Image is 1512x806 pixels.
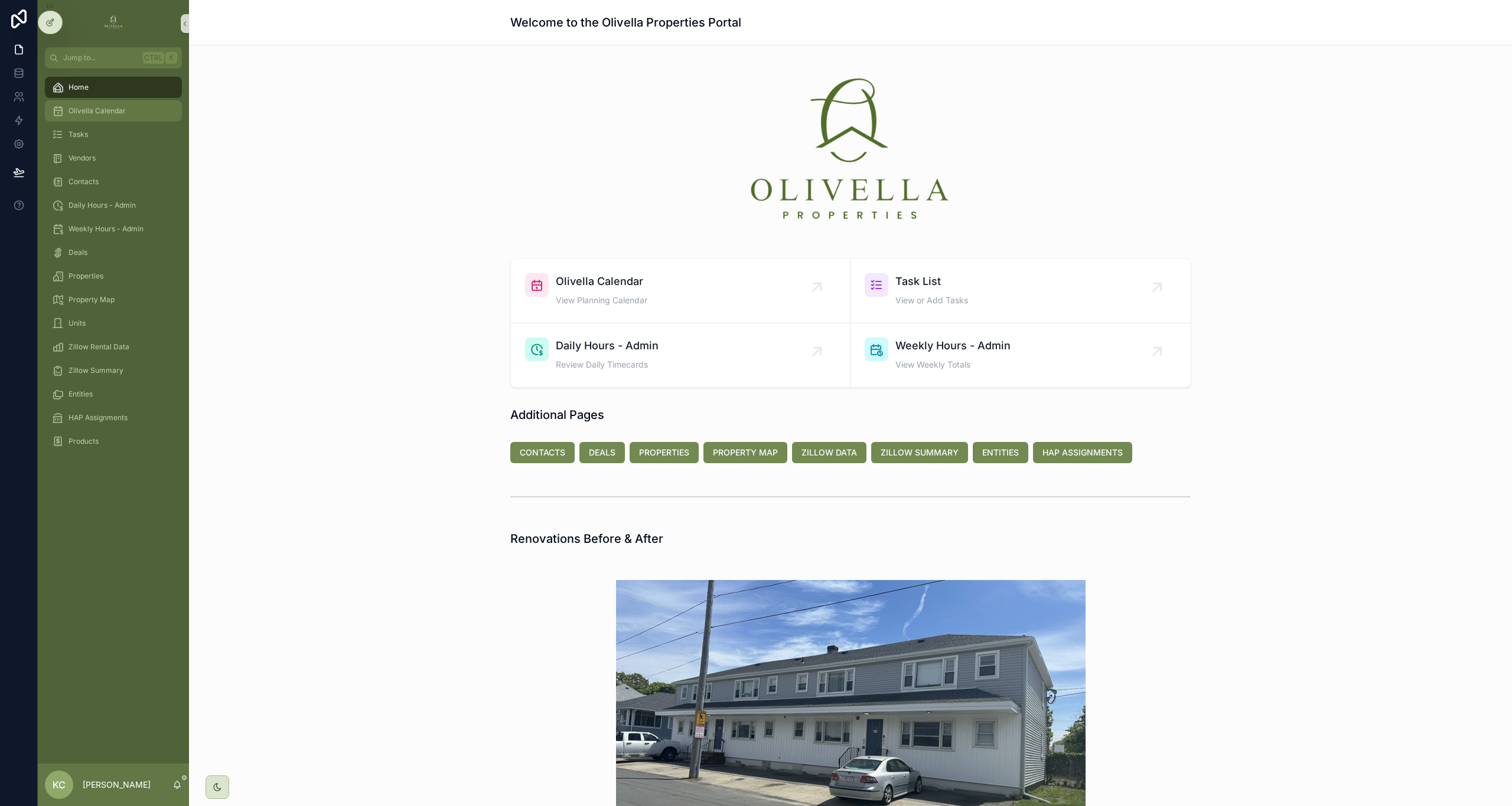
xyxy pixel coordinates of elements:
[45,218,182,240] a: Weekly Hours - Admin
[511,259,850,323] a: Olivella CalendarView Planning Calendar
[45,313,182,334] a: Units
[556,273,647,290] span: Olivella Calendar
[703,442,787,463] button: PROPERTY MAP
[45,124,182,145] a: Tasks
[45,360,182,381] a: Zillow Summary
[69,224,144,234] span: Weekly Hours - Admin
[1033,442,1132,463] button: HAP ASSIGNMENTS
[69,201,136,210] span: Daily Hours - Admin
[69,130,88,139] span: Tasks
[871,442,968,463] button: ZILLOW SUMMARY
[63,53,138,63] span: Jump to...
[895,338,1011,354] span: Weekly Hours - Admin
[69,437,99,446] span: Products
[45,171,182,192] a: Contacts
[746,74,955,225] img: 28457-Olivella-Picsart-BackgroundRemover.png
[69,153,96,163] span: Vendors
[69,295,115,304] span: Property Map
[45,266,182,287] a: Properties
[45,47,182,68] button: Jump to...CtrlK
[1042,447,1123,458] span: HAP ASSIGNMENTS
[69,366,123,375] span: Zillow Summary
[895,273,968,290] span: Task List
[792,442,866,463] button: ZILLOW DATA
[53,778,66,792] span: KC
[639,447,689,458] span: PROPERTIES
[143,52,164,64] span: Ctrl
[69,177,99,186] span: Contacts
[713,447,778,458] span: PROPERTY MAP
[104,14,123,33] img: App logo
[69,389,93,399] span: Entities
[69,106,126,116] span: Olivella Calendar
[45,242,182,263] a: Deals
[895,359,1011,371] span: View Weekly Totals
[38,68,189,467] div: scrollable content
[579,442,625,463] button: DEALS
[511,323,850,387] a: Daily Hours - AdminReview Daily Timecards
[69,342,129,352] span: Zillow Rental Data
[45,195,182,216] a: Daily Hours - Admin
[45,100,182,122] a: Olivella Calendar
[850,259,1190,323] a: Task ListView or Add Tasks
[510,14,741,31] h1: Welcome to the Olivella Properties Portal
[630,442,699,463] button: PROPERTIES
[45,384,182,405] a: Entities
[69,319,86,328] span: Units
[510,530,663,547] h1: Renovations Before & After
[510,407,604,423] h1: Additional Pages
[895,294,968,306] span: View or Add Tasks
[556,338,659,354] span: Daily Hours - Admin
[589,447,615,458] span: DEALS
[45,431,182,452] a: Products
[45,289,182,310] a: Property Map
[556,294,647,306] span: View Planning Calendar
[510,442,575,463] button: CONTACTS
[801,447,857,458] span: ZILLOW DATA
[881,447,959,458] span: ZILLOW SUMMARY
[69,83,89,92] span: Home
[45,77,182,98] a: Home
[45,336,182,358] a: Zillow Rental Data
[69,248,87,257] span: Deals
[520,447,565,458] span: CONTACTS
[556,359,659,371] span: Review Daily Timecards
[69,271,103,281] span: Properties
[45,148,182,169] a: Vendors
[167,53,176,63] span: K
[850,323,1190,387] a: Weekly Hours - AdminView Weekly Totals
[973,442,1028,463] button: ENTITIES
[45,407,182,428] a: HAP Assignments
[83,779,151,791] p: [PERSON_NAME]
[982,447,1019,458] span: ENTITIES
[69,413,128,422] span: HAP Assignments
